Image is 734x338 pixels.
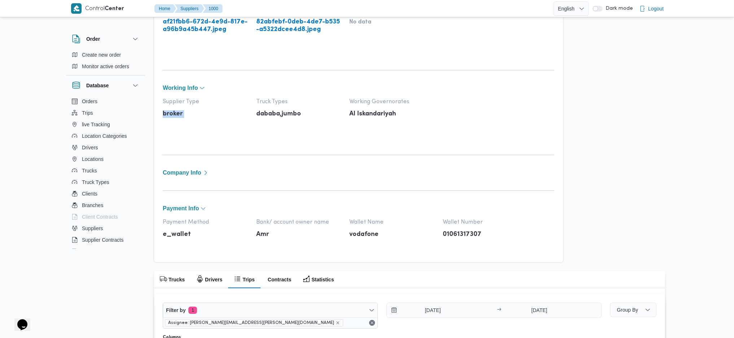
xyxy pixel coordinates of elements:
div: Order [66,49,145,75]
span: Wallet Name [349,219,436,225]
b: Center [105,6,124,12]
span: Filter by [166,306,185,315]
div: → [497,308,501,313]
button: Supplier Contracts [69,234,143,246]
span: live Tracking [82,120,110,129]
span: Group By [617,307,638,313]
button: Working Info [163,85,554,91]
span: Orders [82,97,97,106]
button: Client Contracts [69,211,143,223]
span: Branches [82,201,103,210]
span: Suppliers [82,224,103,233]
button: Devices [69,246,143,257]
img: X8yXhbKr1z7QwAAAABJRU5ErkJggg== [71,3,82,14]
span: Working Info [163,85,198,91]
span: Supplier Contracts [82,236,123,244]
span: Create new order [82,51,121,59]
button: Suppliers [175,4,204,13]
a: 82abfebf-0deb-4de7-b535-a5322dcee4d8.jpeg [256,18,342,33]
span: Trips [82,109,93,117]
span: 1 active filters [188,307,197,314]
button: Truck Types [69,176,143,188]
iframe: chat widget [7,309,30,331]
button: Remove [368,319,376,327]
button: Monitor active orders [69,61,143,72]
span: Trucks [82,166,97,175]
div: Database [66,96,145,252]
span: Wallet Number [443,219,529,225]
span: Client Contracts [82,212,118,221]
h2: Contracts [268,275,291,284]
span: Assignee: abdallah.mohamed@illa.com.eg [165,319,343,326]
button: Filter by1 active filters [163,303,377,317]
input: Press the down key to open a popover containing a calendar. [503,303,575,317]
p: vodafone [349,231,436,238]
span: Dark mode [603,6,633,12]
div: Working Info [163,93,554,142]
button: Trucks [69,165,143,176]
button: Clients [69,188,143,199]
span: No data [349,19,371,25]
button: live Tracking [69,119,143,130]
h2: Drivers [205,275,222,284]
span: Payment Method [163,219,249,225]
span: Devices [82,247,100,256]
div: payment Info [163,213,554,262]
button: Logout [637,1,667,16]
p: dababa,jumbo [256,110,342,118]
p: 01061317307 [443,231,529,238]
span: Drivers [82,143,98,152]
button: Orders [69,96,143,107]
h3: Order [86,35,100,43]
button: Group By [610,303,656,317]
span: Company Info [163,170,201,176]
span: payment Info [163,206,199,211]
span: Truck Types [82,178,109,186]
button: remove selected entity [336,321,340,325]
span: Clients [82,189,97,198]
h2: Statistics [311,275,334,284]
span: Locations [82,155,104,163]
button: Trips [69,107,143,119]
button: 1000 [203,4,223,13]
button: Suppliers [69,223,143,234]
button: Order [72,35,140,43]
span: Working Governorates [349,98,436,105]
span: Logout [648,4,664,13]
button: Locations [69,153,143,165]
h3: Database [86,81,109,90]
span: Assignee: [PERSON_NAME][EMAIL_ADDRESS][PERSON_NAME][DOMAIN_NAME] [168,320,334,326]
button: Branches [69,199,143,211]
button: payment Info [163,206,554,211]
span: Truck Types [256,98,342,105]
input: Press the down key to open a popover containing a calendar. [387,303,469,317]
button: Drivers [69,142,143,153]
button: Company Info [163,170,554,176]
button: Home [154,4,176,13]
span: Location Categories [82,132,127,140]
span: Supplier Type [163,98,249,105]
h2: Trucks [169,275,185,284]
p: e_wallet [163,231,249,238]
button: Location Categories [69,130,143,142]
p: Amr [256,231,342,238]
p: Al Iskandariyah [349,110,436,118]
span: Monitor active orders [82,62,129,71]
p: broker [163,110,249,118]
a: af21fbb6-672d-4e9d-817e-a96b9a45b447.jpeg [163,18,249,33]
button: Create new order [69,49,143,61]
h2: Trips [243,275,254,284]
span: Bank/ account owner name [256,219,342,225]
button: Database [72,81,140,90]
